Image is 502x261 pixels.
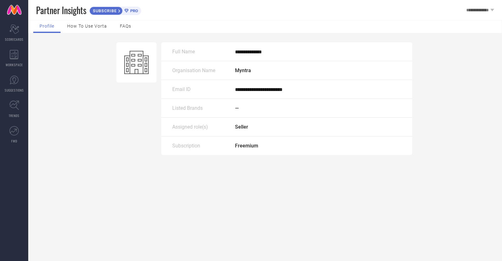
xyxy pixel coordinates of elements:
span: Listed Brands [172,105,203,111]
span: SUBSCRIBE [90,8,118,13]
span: PRO [129,8,138,13]
span: FAQs [120,24,131,29]
span: FWD [11,139,17,143]
span: Partner Insights [36,4,86,17]
span: Myntra [235,67,251,73]
span: TRENDS [9,113,19,118]
span: Full Name [172,49,195,55]
span: SCORECARDS [5,37,24,42]
span: Profile [40,24,54,29]
span: WORKSPACE [6,62,23,67]
span: Seller [235,124,248,130]
span: Freemium [235,143,258,149]
span: How to use Vorta [67,24,107,29]
span: Assigned role(s) [172,124,208,130]
span: SUGGESTIONS [5,88,24,93]
span: Organisation Name [172,67,215,73]
a: SUBSCRIBEPRO [89,5,141,15]
span: Email ID [172,86,191,92]
span: — [235,105,239,111]
span: Subscription [172,143,200,149]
